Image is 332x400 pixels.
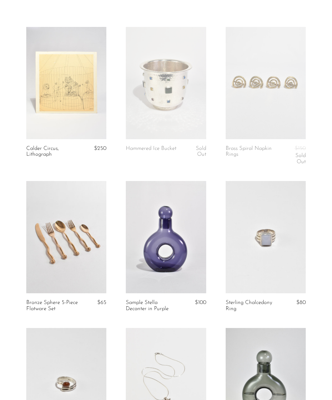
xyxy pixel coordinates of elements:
[296,300,306,305] span: $80
[196,146,206,157] span: Sold Out
[226,146,278,165] a: Brass Spiral Napkin Rings
[26,146,78,158] a: Calder Circus, Lithograph
[195,300,206,305] span: $100
[94,146,106,151] span: $250
[126,300,178,312] a: Sample Stella Decanter in Purple
[295,153,306,164] span: Sold Out
[97,300,106,305] span: $65
[295,146,306,151] span: $150
[26,300,78,312] a: Bronze Sphere 5-Piece Flatware Set
[226,300,278,312] a: Sterling Chalcedony Ring
[126,146,176,158] a: Hammered Ice Bucket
